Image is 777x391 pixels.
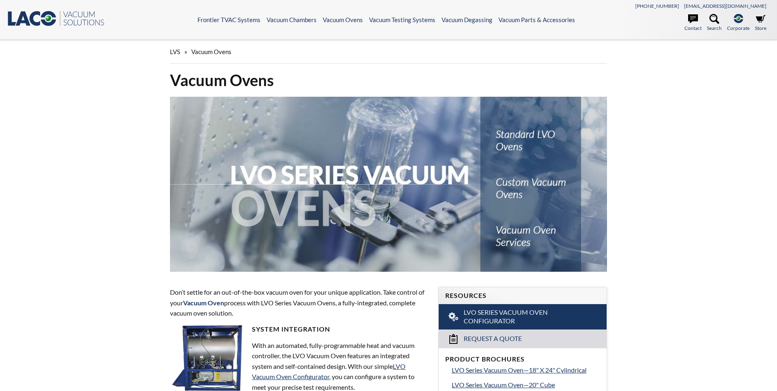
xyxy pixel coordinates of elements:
span: LVS [170,48,180,55]
a: LVO Series Vacuum Oven—20" Cube [452,380,600,390]
img: LVO Series Vacuum Ovens header [170,97,607,272]
p: Don’t settle for an out-of-the-box vacuum oven for your unique application. Take control of your ... [170,287,428,318]
span: LVO Series Vacuum Oven—20" Cube [452,381,555,389]
a: [EMAIL_ADDRESS][DOMAIN_NAME] [684,3,766,9]
div: » [170,40,607,64]
strong: Vacuum Oven [183,299,224,307]
a: Vacuum Degassing [442,16,492,23]
a: Vacuum Parts & Accessories [498,16,575,23]
span: Corporate [727,24,750,32]
a: Store [755,14,766,32]
a: Vacuum Chambers [267,16,317,23]
a: [PHONE_NUMBER] [635,3,679,9]
span: Vacuum Ovens [191,48,231,55]
h4: Resources [445,291,600,300]
h1: Vacuum Ovens [170,70,607,90]
a: Vacuum Testing Systems [369,16,435,23]
a: Search [707,14,722,32]
a: LVO Series Vacuum Oven—18" X 24" Cylindrical [452,365,600,375]
span: LVO Series Vacuum Oven Configurator [464,308,582,325]
span: LVO Series Vacuum Oven—18" X 24" Cylindrical [452,366,587,374]
a: Request a Quote [439,330,607,348]
a: LVO Series Vacuum Oven Configurator [439,304,607,330]
h4: System Integration [170,325,428,334]
a: Contact [684,14,702,32]
h4: Product Brochures [445,355,600,364]
a: Vacuum Ovens [323,16,363,23]
a: Frontier TVAC Systems [197,16,261,23]
span: Request a Quote [464,334,522,343]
